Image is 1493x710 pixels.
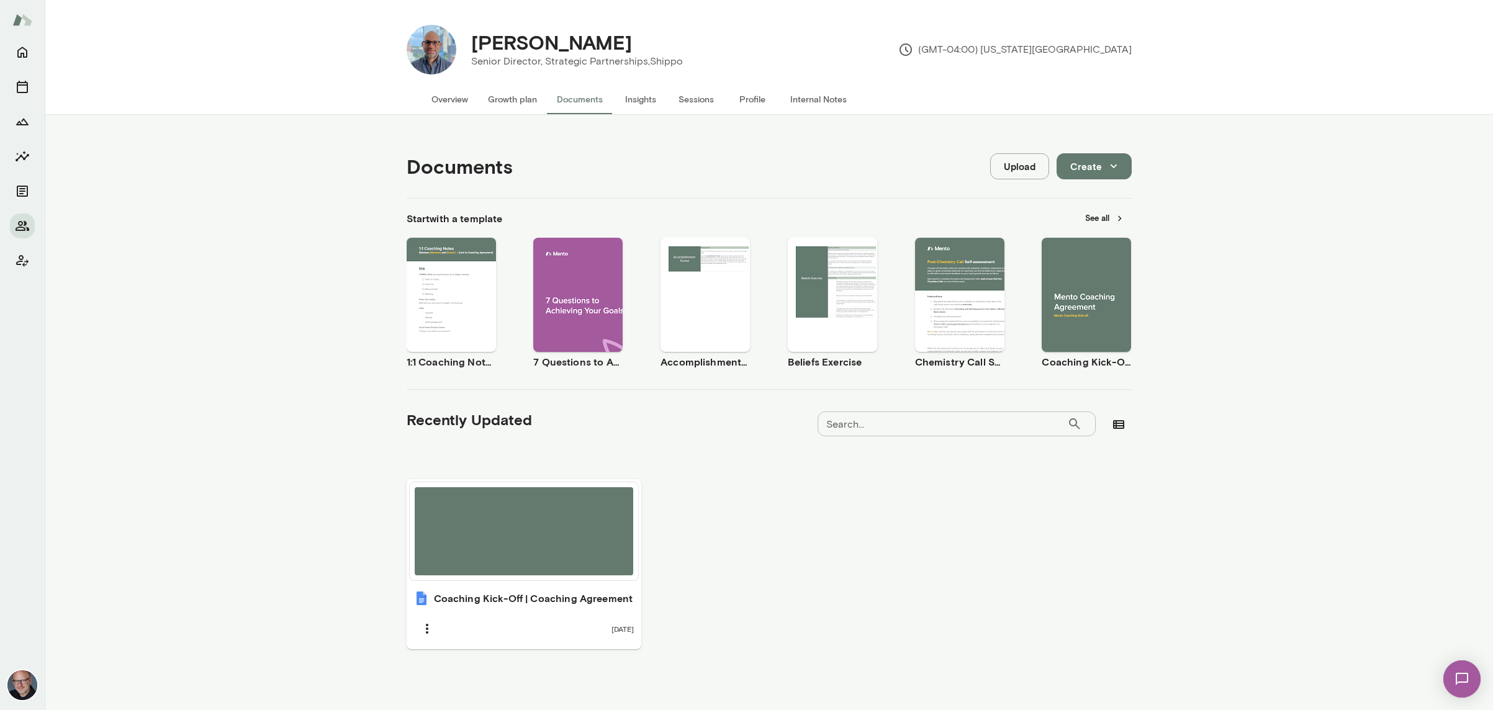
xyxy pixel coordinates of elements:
h4: Documents [407,155,513,178]
button: Client app [10,248,35,273]
h6: Coaching Kick-Off | Coaching Agreement [1042,354,1131,369]
p: (GMT-04:00) [US_STATE][GEOGRAPHIC_DATA] [898,42,1132,57]
h6: Accomplishment Tracker [661,354,750,369]
button: Growth plan [478,84,547,114]
button: Create [1057,153,1132,179]
button: Upload [990,153,1049,179]
button: Profile [724,84,780,114]
h5: Recently Updated [407,410,532,429]
button: Members [10,213,35,238]
img: Neil Patel [407,25,456,74]
button: Documents [10,179,35,204]
button: Internal Notes [780,84,857,114]
img: Mento [12,8,32,32]
button: Sessions [10,74,35,99]
img: Coaching Kick-Off | Coaching Agreement [414,591,429,606]
button: Growth Plan [10,109,35,134]
button: Sessions [669,84,724,114]
button: Insights [10,144,35,169]
h4: [PERSON_NAME] [471,30,632,54]
span: [DATE] [611,624,634,634]
h6: 1:1 Coaching Notes [407,354,496,369]
button: Home [10,40,35,65]
h6: Coaching Kick-Off | Coaching Agreement [434,591,633,606]
h6: Start with a template [407,211,503,226]
button: See all [1078,209,1132,228]
button: Insights [613,84,669,114]
img: Nick Gould [7,670,37,700]
h6: Chemistry Call Self-Assessment [Coaches only] [915,354,1004,369]
button: Overview [422,84,478,114]
p: Senior Director, Strategic Partnerships, Shippo [471,54,683,69]
h6: 7 Questions to Achieving Your Goals [533,354,623,369]
button: Documents [547,84,613,114]
h6: Beliefs Exercise [788,354,877,369]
